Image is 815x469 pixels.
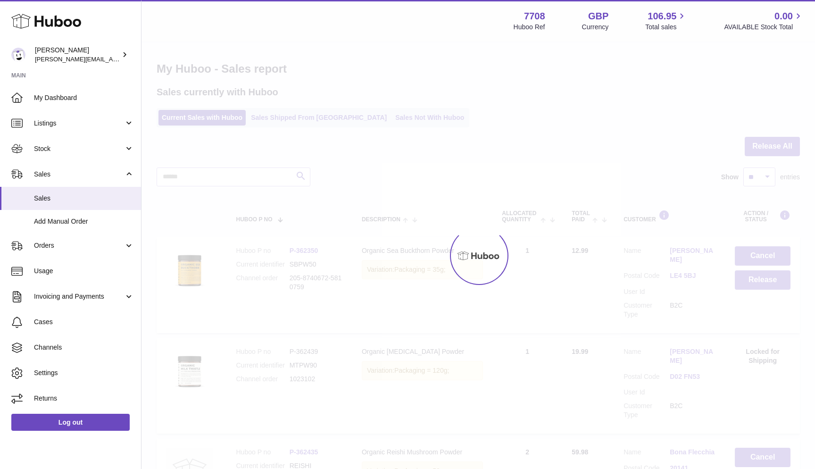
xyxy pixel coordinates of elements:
[648,10,676,23] span: 106.95
[582,23,609,32] div: Currency
[11,48,25,62] img: victor@erbology.co
[11,414,130,431] a: Log out
[35,46,120,64] div: [PERSON_NAME]
[34,144,124,153] span: Stock
[34,394,134,403] span: Returns
[34,343,134,352] span: Channels
[774,10,793,23] span: 0.00
[34,93,134,102] span: My Dashboard
[34,170,124,179] span: Sales
[34,292,124,301] span: Invoicing and Payments
[34,318,134,327] span: Cases
[524,10,545,23] strong: 7708
[645,23,687,32] span: Total sales
[34,217,134,226] span: Add Manual Order
[588,10,608,23] strong: GBP
[724,23,804,32] span: AVAILABLE Stock Total
[645,10,687,32] a: 106.95 Total sales
[35,55,189,63] span: [PERSON_NAME][EMAIL_ADDRESS][DOMAIN_NAME]
[34,241,124,250] span: Orders
[724,10,804,32] a: 0.00 AVAILABLE Stock Total
[34,194,134,203] span: Sales
[34,267,134,276] span: Usage
[34,368,134,377] span: Settings
[34,119,124,128] span: Listings
[514,23,545,32] div: Huboo Ref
